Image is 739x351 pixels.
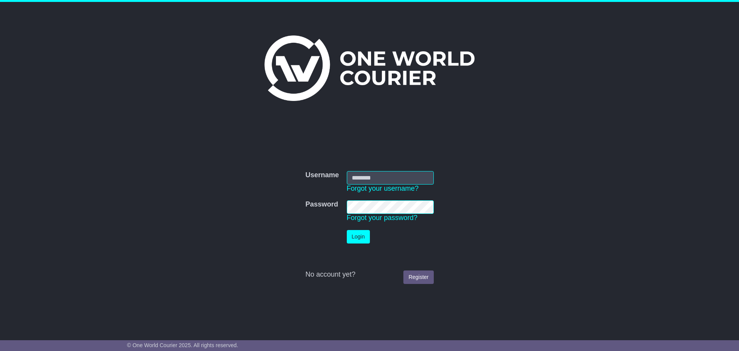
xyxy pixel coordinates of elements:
label: Username [305,171,339,180]
a: Forgot your username? [347,185,419,192]
img: One World [264,35,475,101]
span: © One World Courier 2025. All rights reserved. [127,342,238,348]
button: Login [347,230,370,244]
label: Password [305,200,338,209]
a: Forgot your password? [347,214,418,222]
div: No account yet? [305,270,433,279]
a: Register [403,270,433,284]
